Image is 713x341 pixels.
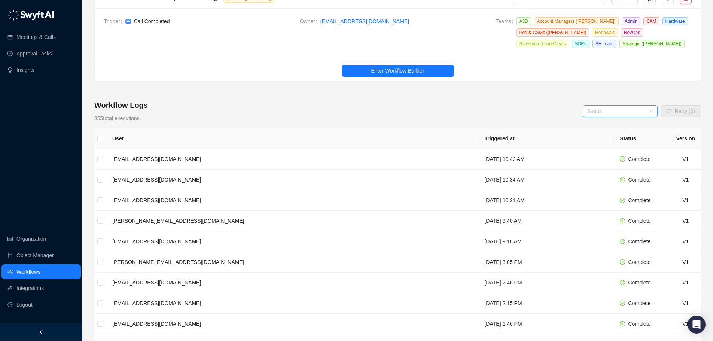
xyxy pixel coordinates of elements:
[516,28,589,37] span: Pod & CSMs ([PERSON_NAME])
[478,252,614,273] td: [DATE] 3:05 PM
[106,190,478,211] td: [EMAIL_ADDRESS][DOMAIN_NAME]
[592,40,616,48] span: SE Team
[478,293,614,314] td: [DATE] 2:15 PM
[628,321,650,327] span: Complete
[106,293,478,314] td: [EMAIL_ADDRESS][DOMAIN_NAME]
[106,252,478,273] td: [PERSON_NAME][EMAIL_ADDRESS][DOMAIN_NAME]
[628,156,650,162] span: Complete
[300,17,320,25] span: Owner
[620,280,625,285] span: check-circle
[106,211,478,231] td: [PERSON_NAME][EMAIL_ADDRESS][DOMAIN_NAME]
[478,314,614,334] td: [DATE] 1:46 PM
[628,238,650,244] span: Complete
[342,65,454,77] button: Enter Workflow Builder
[670,190,701,211] td: V1
[106,170,478,190] td: [EMAIL_ADDRESS][DOMAIN_NAME]
[478,170,614,190] td: [DATE] 10:34 AM
[620,259,625,265] span: check-circle
[16,46,52,61] a: Approval Tasks
[614,128,670,149] th: Status
[106,231,478,252] td: [EMAIL_ADDRESS][DOMAIN_NAME]
[620,177,625,182] span: check-circle
[16,281,44,296] a: Integrations
[94,115,141,121] span: 355 total executions.
[662,17,688,25] span: Hardware
[39,329,44,335] span: left
[478,190,614,211] td: [DATE] 10:21 AM
[620,239,625,244] span: check-circle
[106,149,478,170] td: [EMAIL_ADDRESS][DOMAIN_NAME]
[16,30,56,45] a: Meetings & Calls
[125,19,131,24] img: zoom-DkfWWZB2.png
[670,231,701,252] td: V1
[620,321,625,326] span: check-circle
[478,211,614,231] td: [DATE] 9:40 AM
[320,17,409,25] a: [EMAIL_ADDRESS][DOMAIN_NAME]
[16,231,46,246] a: Organization
[622,17,640,25] span: Admin
[478,149,614,170] td: [DATE] 10:42 AM
[628,218,650,224] span: Complete
[16,63,34,77] a: Insights
[628,177,650,183] span: Complete
[661,105,701,117] button: Retry (0)
[670,128,701,149] th: Version
[516,40,569,48] span: Salesforce Lead Cases
[670,252,701,273] td: V1
[478,273,614,293] td: [DATE] 2:46 PM
[106,314,478,334] td: [EMAIL_ADDRESS][DOMAIN_NAME]
[620,301,625,306] span: check-circle
[516,17,531,25] span: A3D
[628,197,650,203] span: Complete
[620,156,625,162] span: check-circle
[534,17,619,25] span: Account Managers ([PERSON_NAME])
[628,280,650,286] span: Complete
[478,231,614,252] td: [DATE] 9:18 AM
[134,18,170,24] span: Call Completed
[670,211,701,231] td: V1
[628,300,650,306] span: Complete
[7,302,13,307] span: logout
[478,128,614,149] th: Triggered at
[16,264,40,279] a: Workflows
[496,17,516,51] span: Teams
[16,297,33,312] span: Logout
[619,40,684,48] span: Strategic ([PERSON_NAME])
[95,65,701,77] a: Enter Workflow Builder
[371,67,424,75] span: Enter Workflow Builder
[670,273,701,293] td: V1
[620,198,625,203] span: check-circle
[16,248,54,263] a: Object Manager
[670,149,701,170] td: V1
[592,28,618,37] span: Renewals
[620,218,625,223] span: check-circle
[670,293,701,314] td: V1
[94,100,148,110] h4: Workflow Logs
[7,9,54,21] img: logo-05li4sbe.png
[643,17,659,25] span: CAM
[572,40,589,48] span: SDRs
[670,314,701,334] td: V1
[621,28,643,37] span: RevOps
[670,170,701,190] td: V1
[106,128,478,149] th: User
[628,259,650,265] span: Complete
[106,273,478,293] td: [EMAIL_ADDRESS][DOMAIN_NAME]
[688,316,706,334] div: Open Intercom Messenger
[104,17,125,25] span: Trigger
